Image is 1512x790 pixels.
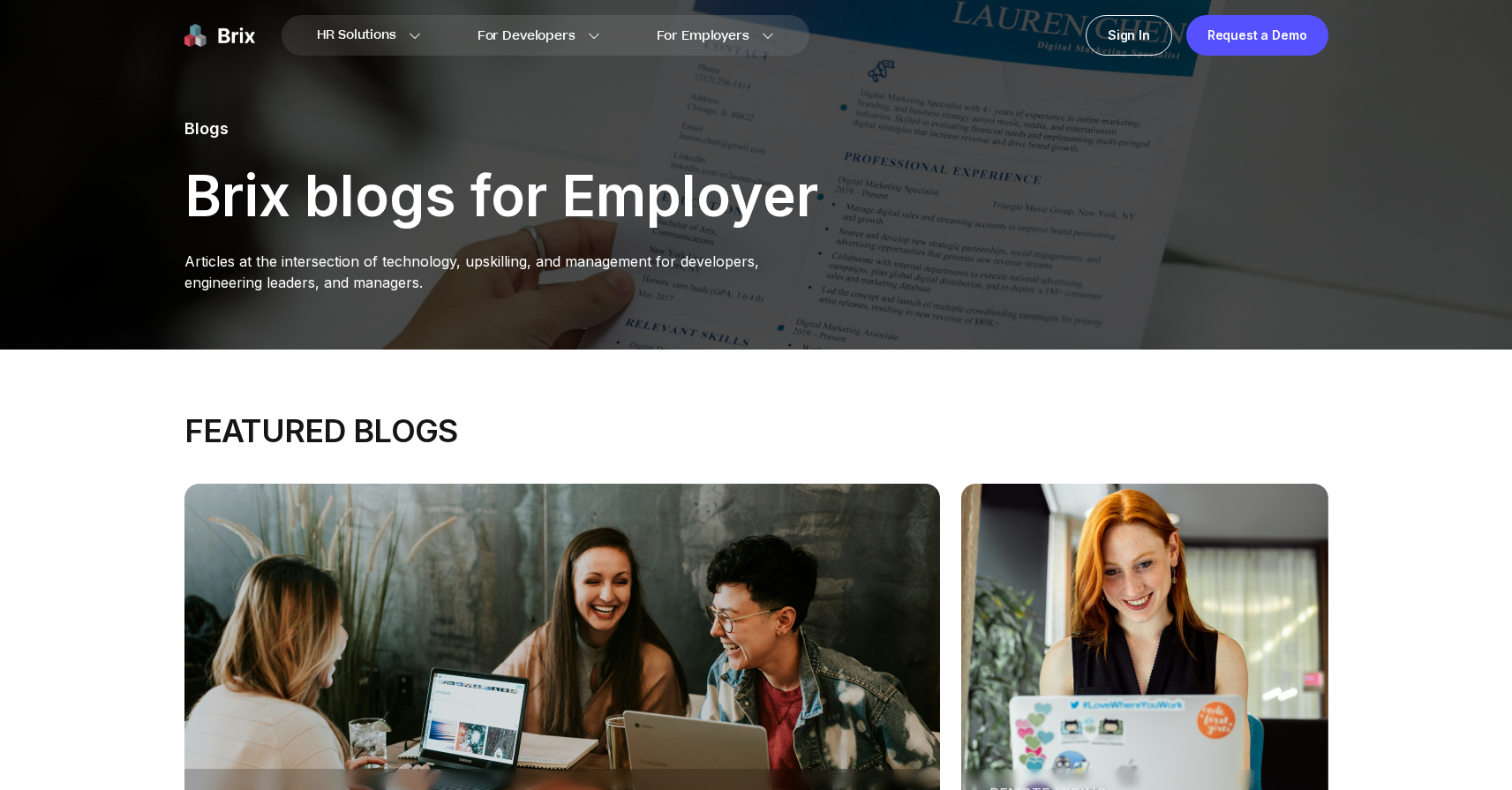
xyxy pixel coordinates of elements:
[184,251,818,293] p: Articles at the intersection of technology, upskilling, and management for developers, engineerin...
[317,21,396,49] span: HR Solutions
[478,26,575,45] span: For Developers
[1086,15,1172,56] a: Sign In
[184,117,818,141] p: Blogs
[184,413,1328,448] div: FEATURED BLOGS
[184,169,818,222] p: Brix blogs for Employer
[657,26,749,45] span: For Employers
[1186,15,1328,56] a: Request a Demo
